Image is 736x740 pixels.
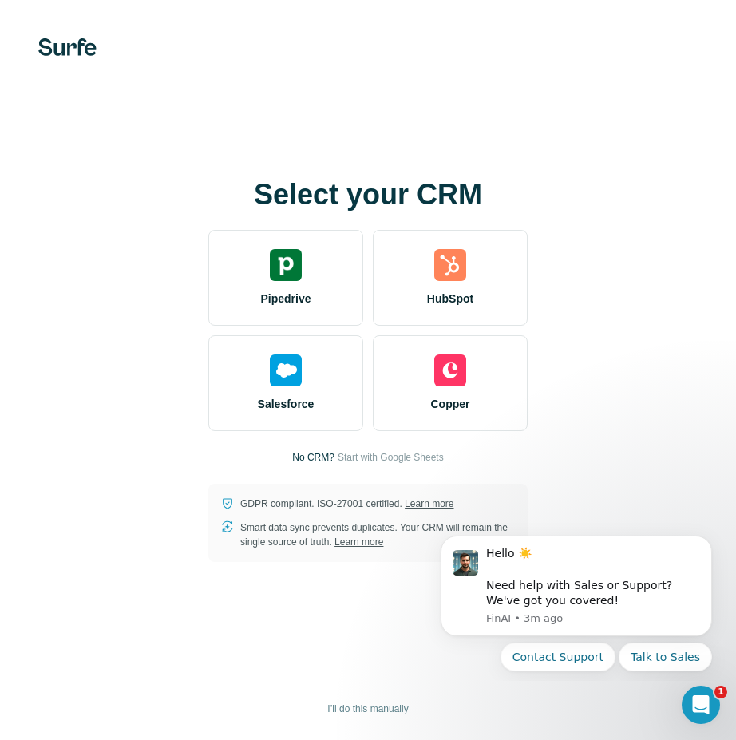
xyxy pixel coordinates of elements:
[327,702,408,716] span: I’ll do this manually
[240,520,515,549] p: Smart data sync prevents duplicates. Your CRM will remain the single source of truth.
[38,38,97,56] img: Surfe's logo
[260,291,311,307] span: Pipedrive
[417,521,736,681] iframe: Intercom notifications message
[405,498,453,509] a: Learn more
[338,450,444,465] button: Start with Google Sheets
[316,697,419,721] button: I’ll do this manually
[292,450,334,465] p: No CRM?
[208,179,528,211] h1: Select your CRM
[240,497,453,511] p: GDPR compliant. ISO-27001 certified.
[434,354,466,386] img: copper's logo
[427,291,473,307] span: HubSpot
[270,249,302,281] img: pipedrive's logo
[431,396,470,412] span: Copper
[714,686,727,698] span: 1
[334,536,383,548] a: Learn more
[434,249,466,281] img: hubspot's logo
[270,354,302,386] img: salesforce's logo
[258,396,315,412] span: Salesforce
[682,686,720,724] iframe: Intercom live chat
